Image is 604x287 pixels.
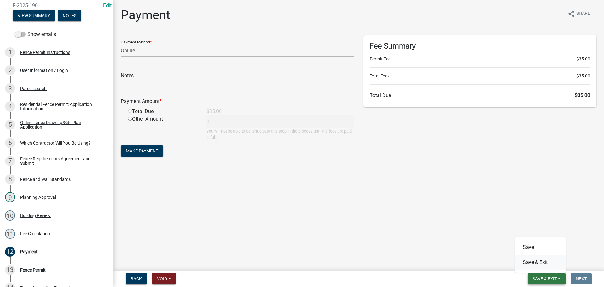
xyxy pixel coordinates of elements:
[5,156,15,166] div: 7
[20,213,51,218] div: Building Review
[515,240,566,255] button: Save
[5,229,15,239] div: 11
[515,255,566,270] button: Save & Exit
[5,83,15,94] div: 3
[121,145,163,157] button: Make Payment
[103,3,112,9] a: Edit
[370,92,590,98] h6: Total Due
[121,8,170,23] h1: Payment
[576,73,590,79] span: $35.00
[562,8,595,20] button: shareShare
[103,3,112,9] wm-modal-confirm: Edit Application Number
[20,68,68,72] div: User Information / Login
[20,250,38,254] div: Payment
[5,65,15,75] div: 2
[116,98,359,105] div: Payment Amount
[123,115,202,140] div: Other Amount
[5,120,15,130] div: 5
[576,56,590,62] span: $35.00
[571,273,592,284] button: Next
[20,86,47,91] div: Parcel search
[13,14,55,19] wm-modal-confirm: Summary
[370,42,590,51] h6: Fee Summary
[13,3,101,9] span: F-2025-190
[5,210,15,221] div: 10
[515,237,566,273] div: Save & Exit
[20,157,103,165] div: Fence Requirements Agreement and Submit
[533,276,557,281] span: Save & Exit
[575,92,590,98] span: $35.00
[152,273,176,284] button: Void
[5,101,15,112] div: 4
[20,141,91,145] div: Which Contractor Will You Be Using?
[20,177,71,181] div: Fence and Wall Standards
[126,273,147,284] button: Back
[576,10,590,18] span: Share
[528,273,566,284] button: Save & Exit
[568,10,575,18] i: share
[20,232,50,236] div: Fee Calculation
[576,276,587,281] span: Next
[5,47,15,57] div: 1
[5,138,15,148] div: 6
[123,108,202,115] div: Total Due
[58,14,81,19] wm-modal-confirm: Notes
[58,10,81,21] button: Notes
[5,265,15,275] div: 13
[157,276,167,281] span: Void
[20,120,103,129] div: Online Fence Drawing/Site Plan Application
[126,148,158,153] span: Make Payment
[20,50,70,55] div: Fence Permit Instructions
[13,10,55,21] button: View Summary
[5,247,15,257] div: 12
[5,174,15,184] div: 8
[20,268,46,272] div: Fence Permit
[20,102,103,111] div: Residential Fence Permit: Application Information
[5,192,15,202] div: 9
[131,276,142,281] span: Back
[370,56,590,62] li: Permit Fee
[20,195,56,199] div: Planning Approval
[15,31,56,38] label: Show emails
[370,73,590,79] li: Total Fees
